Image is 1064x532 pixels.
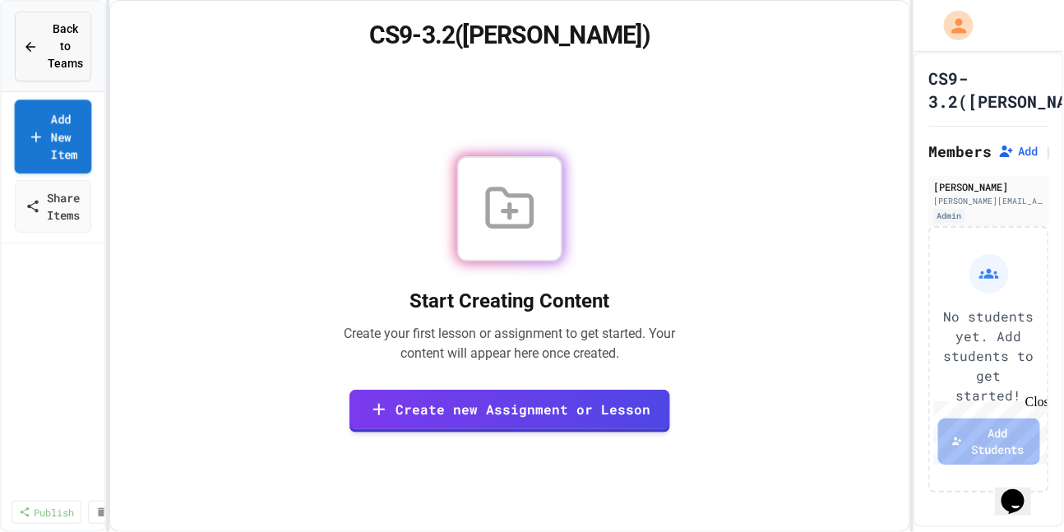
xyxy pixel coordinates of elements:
a: Add New Item [15,99,91,173]
p: Create your first lesson or assignment to get started. Your content will appear here once created. [326,324,694,363]
a: Create new Assignment or Lesson [349,390,670,433]
a: Share Items [15,180,91,233]
div: My Account [927,7,978,44]
span: Back to Teams [48,21,83,72]
div: [PERSON_NAME][EMAIL_ADDRESS][PERSON_NAME][DOMAIN_NAME] [933,195,1044,207]
h2: Members [928,140,992,163]
a: Delete [88,501,152,524]
p: No students yet. Add students to get started! [943,307,1034,405]
a: Publish [12,501,81,524]
div: Admin [933,209,965,223]
iframe: chat widget [995,466,1048,516]
button: Back to Teams [15,12,91,81]
h1: CS9-3.2([PERSON_NAME]) [130,21,891,50]
div: Chat with us now!Close [7,7,113,104]
h2: Start Creating Content [326,288,694,314]
iframe: chat widget [928,395,1048,465]
div: [PERSON_NAME] [933,179,1044,194]
button: Add [998,143,1038,160]
span: | [1044,141,1052,161]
